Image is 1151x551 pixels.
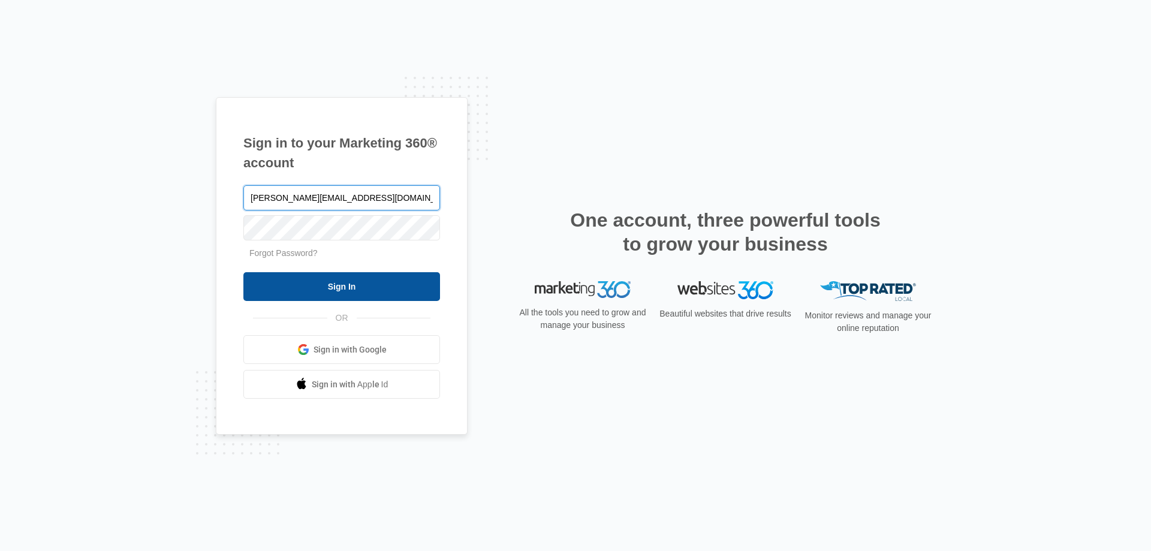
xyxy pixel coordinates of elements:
h2: One account, three powerful tools to grow your business [567,208,884,256]
a: Forgot Password? [249,248,318,258]
input: Email [243,185,440,210]
h1: Sign in to your Marketing 360® account [243,133,440,173]
p: Beautiful websites that drive results [658,308,793,320]
span: OR [327,312,357,324]
p: All the tools you need to grow and manage your business [516,306,650,332]
a: Sign in with Apple Id [243,370,440,399]
img: Top Rated Local [820,281,916,301]
img: Marketing 360 [535,281,631,298]
span: Sign in with Apple Id [312,378,388,391]
img: Websites 360 [677,281,773,299]
p: Monitor reviews and manage your online reputation [801,309,935,335]
a: Sign in with Google [243,335,440,364]
span: Sign in with Google [314,344,387,356]
input: Sign In [243,272,440,301]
